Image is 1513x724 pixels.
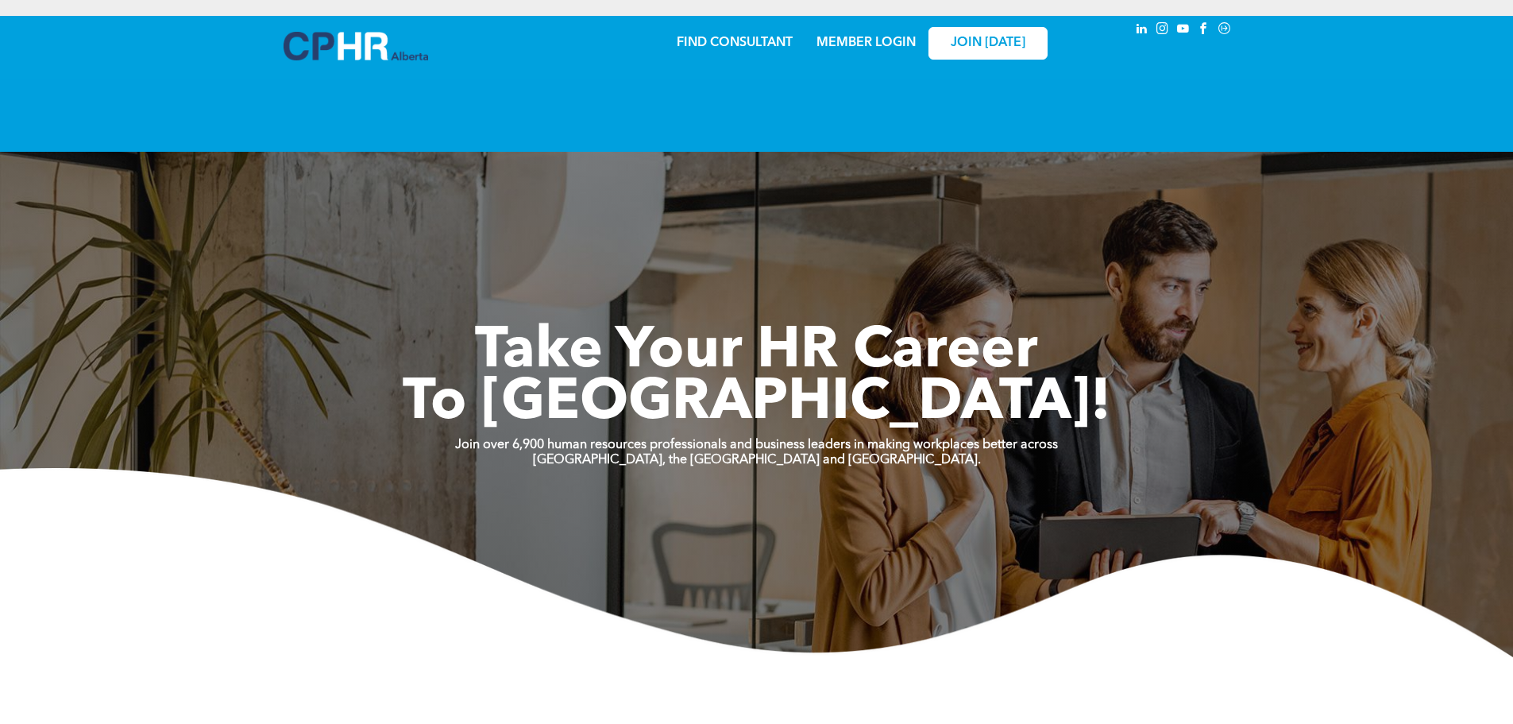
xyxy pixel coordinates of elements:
[533,454,981,467] strong: [GEOGRAPHIC_DATA], the [GEOGRAPHIC_DATA] and [GEOGRAPHIC_DATA].
[455,439,1058,451] strong: Join over 6,900 human resources professionals and business leaders in making workplaces better ac...
[951,36,1025,51] span: JOIN [DATE]
[1154,20,1171,41] a: instagram
[1133,20,1151,41] a: linkedin
[928,27,1048,60] a: JOIN [DATE]
[677,37,793,49] a: FIND CONSULTANT
[403,375,1111,432] span: To [GEOGRAPHIC_DATA]!
[816,37,916,49] a: MEMBER LOGIN
[1195,20,1213,41] a: facebook
[1175,20,1192,41] a: youtube
[284,32,428,60] img: A blue and white logo for cp alberta
[475,323,1038,381] span: Take Your HR Career
[1216,20,1233,41] a: Social network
